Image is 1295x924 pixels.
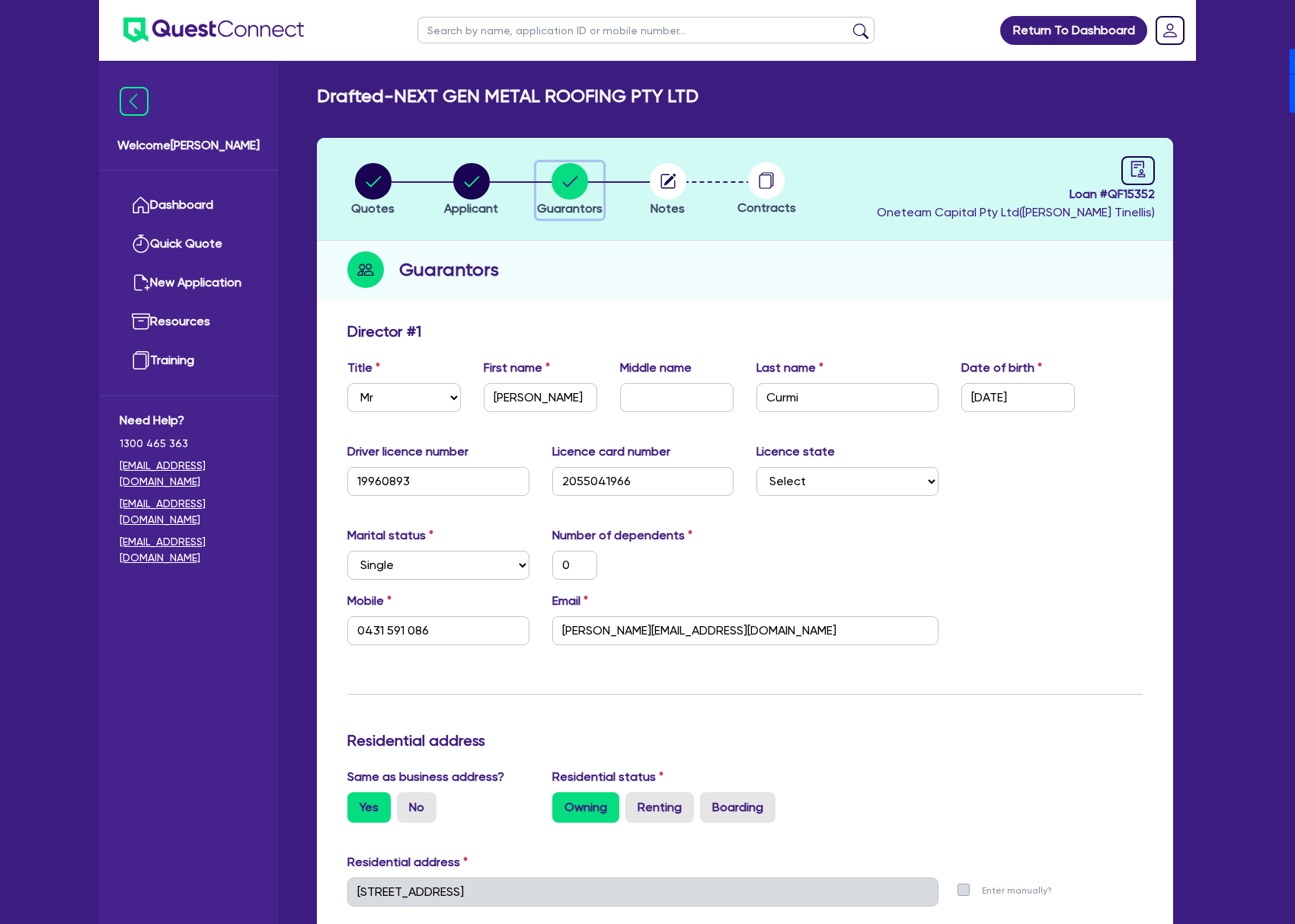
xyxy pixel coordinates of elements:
a: New Application [120,264,257,302]
label: Title [347,359,380,377]
button: Notes [649,162,687,219]
a: Training [120,341,257,380]
a: Resources [120,302,257,341]
span: Contracts [737,200,796,215]
label: Middle name [620,359,692,377]
label: Driver licence number [347,443,468,461]
label: Enter manually? [982,884,1052,898]
a: [EMAIL_ADDRESS][DOMAIN_NAME] [120,496,257,528]
img: new-application [132,273,150,292]
img: icon-menu-close [120,87,149,116]
label: No [397,792,436,823]
span: Welcome [PERSON_NAME] [117,136,260,155]
label: Marital status [347,526,433,545]
label: Licence card number [552,443,670,461]
span: Need Help? [120,411,257,430]
button: Quotes [350,162,395,219]
a: Dashboard [120,186,257,225]
a: Quick Quote [120,225,257,264]
span: Applicant [444,201,498,216]
span: Guarantors [537,201,603,216]
span: Quotes [351,201,395,216]
label: Yes [347,792,391,823]
input: Search by name, application ID or mobile number... [417,17,875,43]
button: Applicant [443,162,499,219]
label: Residential address [347,853,468,871]
label: Boarding [700,792,775,823]
img: resources [132,312,150,331]
h3: Director # 1 [347,322,421,341]
h2: Guarantors [399,256,499,283]
img: quest-connect-logo-blue [123,18,304,43]
span: Notes [651,201,685,216]
img: training [132,351,150,369]
a: [EMAIL_ADDRESS][DOMAIN_NAME] [120,534,257,566]
h2: Drafted - NEXT GEN METAL ROOFING PTY LTD [317,85,699,107]
label: First name [484,359,550,377]
img: quick-quote [132,235,150,253]
input: DD / MM / YYYY [961,383,1075,412]
label: Email [552,592,588,610]
label: Number of dependents [552,526,692,545]
label: Licence state [756,443,835,461]
label: Residential status [552,768,663,786]
label: Same as business address? [347,768,504,786]
a: Return To Dashboard [1000,16,1147,45]
span: Oneteam Capital Pty Ltd ( [PERSON_NAME] Tinellis ) [877,205,1155,219]
a: [EMAIL_ADDRESS][DOMAIN_NAME] [120,458,257,490]
label: Mobile [347,592,392,610]
img: step-icon [347,251,384,288]
a: Dropdown toggle [1150,11,1190,50]
button: Guarantors [536,162,603,219]
h3: Residential address [347,731,1143,750]
label: Date of birth [961,359,1042,377]
label: Renting [625,792,694,823]
span: Loan # QF15352 [877,185,1155,203]
label: Owning [552,792,619,823]
span: audit [1130,161,1146,177]
span: 1300 465 363 [120,436,257,452]
label: Last name [756,359,823,377]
